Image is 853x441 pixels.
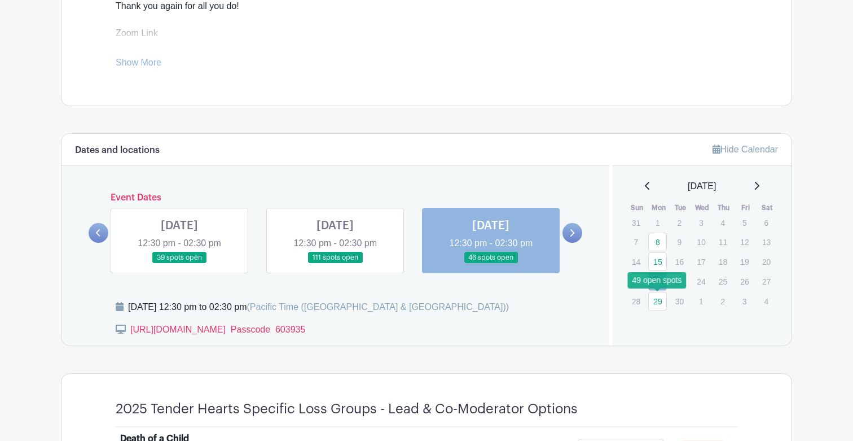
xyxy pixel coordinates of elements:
th: Mon [648,202,670,213]
p: 5 [735,214,754,232]
p: 3 [692,214,710,232]
a: [URL][DOMAIN_NAME] Passcode 603935 [130,325,305,334]
h6: Event Dates [108,193,562,203]
p: 14 [627,253,645,270]
a: 29 [648,292,667,311]
a: Show More [116,58,161,72]
p: 25 [714,273,732,290]
p: 19 [735,253,754,270]
p: 4 [714,214,732,232]
p: 21 [627,273,645,290]
div: [DATE] 12:30 pm to 02:30 pm [128,300,509,314]
th: Wed [691,202,713,213]
p: 31 [627,214,645,232]
th: Tue [670,202,692,213]
p: 24 [692,273,710,290]
p: 16 [670,253,689,270]
p: 18 [714,253,732,270]
span: [DATE] [688,180,716,193]
p: 10 [692,233,710,251]
th: Sun [626,202,648,213]
p: 28 [627,292,645,310]
h4: 2025 Tender Hearts Specific Loss Groups - Lead & Co-Moderator Options [116,401,578,417]
p: 2 [670,214,689,232]
a: [URL][DOMAIN_NAME] [116,42,211,51]
p: 3 [735,292,754,310]
p: 30 [670,292,689,310]
p: 1 [692,292,710,310]
a: 8 [648,233,667,251]
p: 27 [757,273,776,290]
p: 9 [670,233,689,251]
p: 13 [757,233,776,251]
p: 20 [757,253,776,270]
h6: Dates and locations [75,145,160,156]
th: Sat [757,202,779,213]
p: 17 [692,253,710,270]
p: 1 [648,214,667,232]
th: Thu [713,202,735,213]
div: 49 open spots [628,272,687,289]
p: 12 [735,233,754,251]
a: 15 [648,252,667,271]
p: 2 [714,292,732,310]
p: 7 [627,233,645,251]
p: 4 [757,292,776,310]
a: Hide Calendar [713,145,778,154]
p: 11 [714,233,732,251]
p: 6 [757,214,776,232]
span: (Pacific Time ([GEOGRAPHIC_DATA] & [GEOGRAPHIC_DATA])) [247,302,509,312]
p: 26 [735,273,754,290]
th: Fri [735,202,757,213]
